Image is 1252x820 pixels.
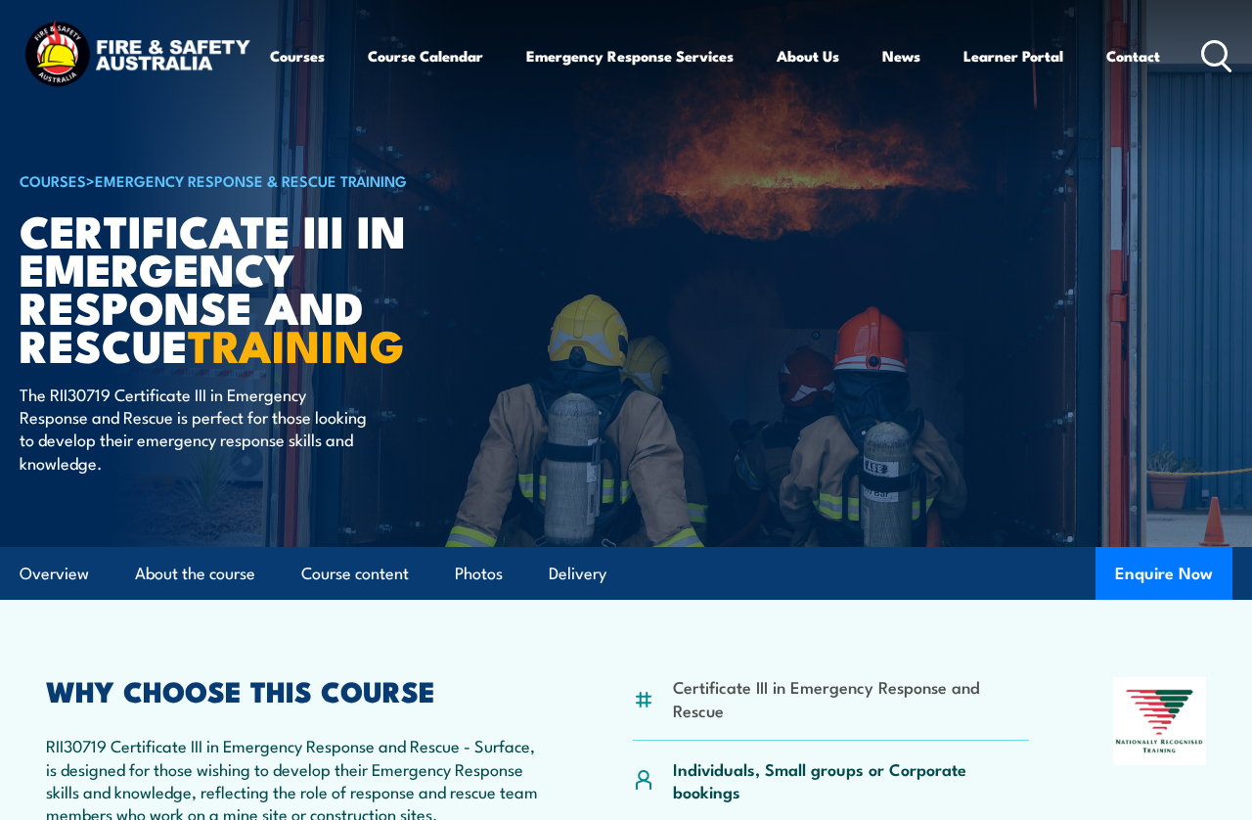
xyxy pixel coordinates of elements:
p: Individuals, Small groups or Corporate bookings [673,757,1029,803]
a: COURSES [20,169,86,191]
a: Emergency Response & Rescue Training [95,169,407,191]
h2: WHY CHOOSE THIS COURSE [46,677,549,703]
a: Course Calendar [368,32,483,79]
a: Course content [301,548,409,600]
li: Certificate III in Emergency Response and Rescue [673,675,1029,721]
a: About Us [777,32,839,79]
p: The RII30719 Certificate III in Emergency Response and Rescue is perfect for those looking to dev... [20,383,377,475]
a: Courses [270,32,325,79]
a: Photos [455,548,503,600]
h6: > [20,168,503,192]
img: Nationally Recognised Training logo. [1113,677,1206,765]
a: Overview [20,548,89,600]
button: Enquire Now [1095,547,1232,600]
a: Learner Portal [963,32,1063,79]
a: Delivery [549,548,606,600]
a: Emergency Response Services [526,32,734,79]
a: Contact [1106,32,1160,79]
a: News [882,32,920,79]
a: About the course [135,548,255,600]
strong: TRAINING [188,310,405,378]
h1: Certificate III in Emergency Response and Rescue [20,210,503,364]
